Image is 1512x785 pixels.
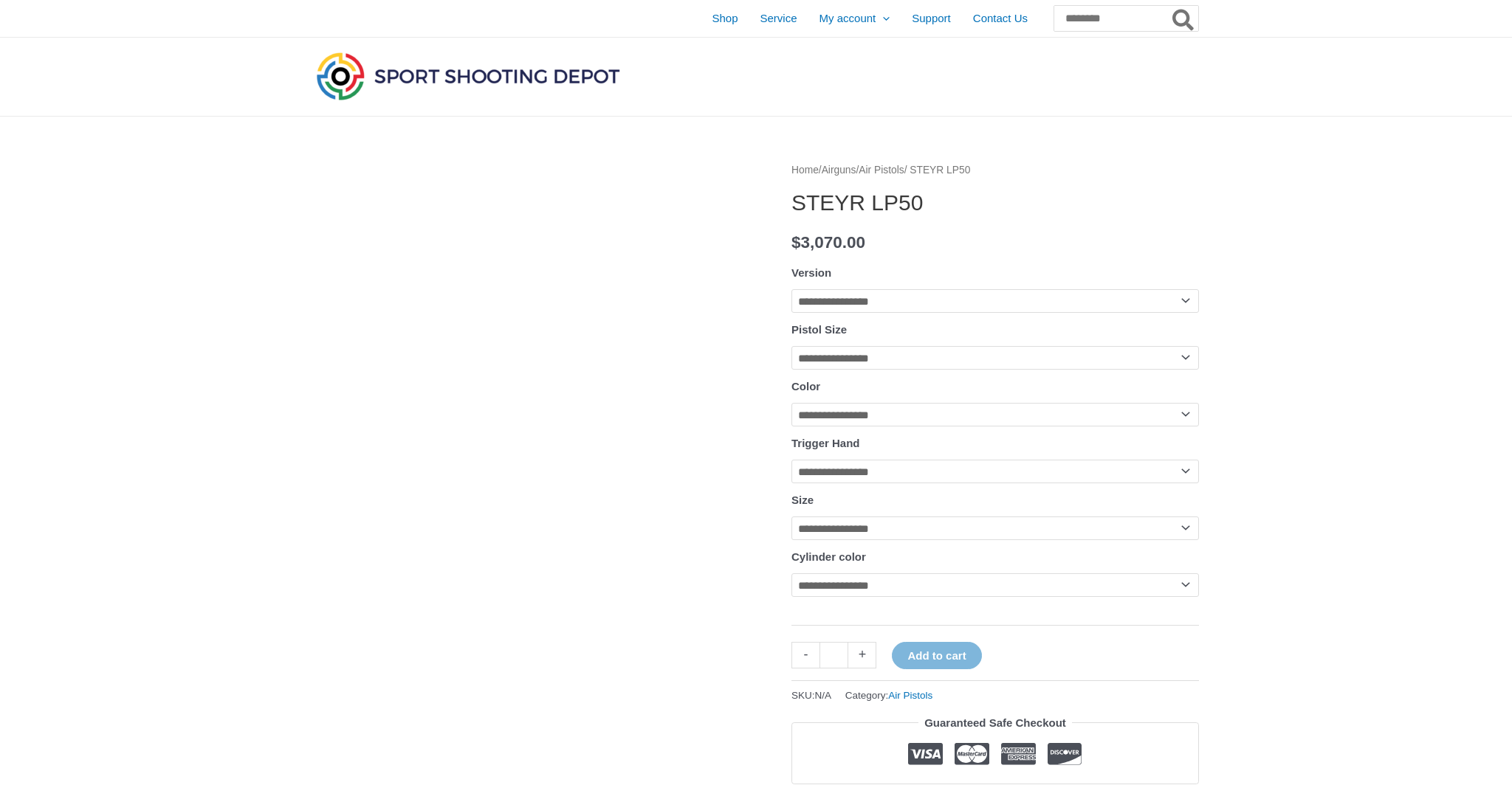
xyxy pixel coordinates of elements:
a: Home [791,165,819,176]
bdi: 3,070.00 [791,233,865,252]
button: Search [1169,6,1198,31]
span: N/A [815,690,832,701]
span: $ [791,233,801,252]
a: Air Pistols [888,690,932,701]
a: + [848,642,876,668]
label: Version [791,266,831,279]
label: Pistol Size [791,323,847,336]
a: - [791,642,819,668]
a: Airguns [822,165,856,176]
img: Sport Shooting Depot [313,49,623,103]
nav: Breadcrumb [791,161,1199,180]
a: Air Pistols [859,165,904,176]
legend: Guaranteed Safe Checkout [918,713,1072,733]
span: SKU: [791,686,831,705]
input: Product quantity [819,642,848,668]
label: Cylinder color [791,550,866,563]
button: Add to cart [892,642,981,669]
h1: STEYR LP50 [791,190,1199,216]
label: Trigger Hand [791,437,860,449]
label: Color [791,380,820,392]
span: Category: [845,686,933,705]
label: Size [791,494,814,506]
